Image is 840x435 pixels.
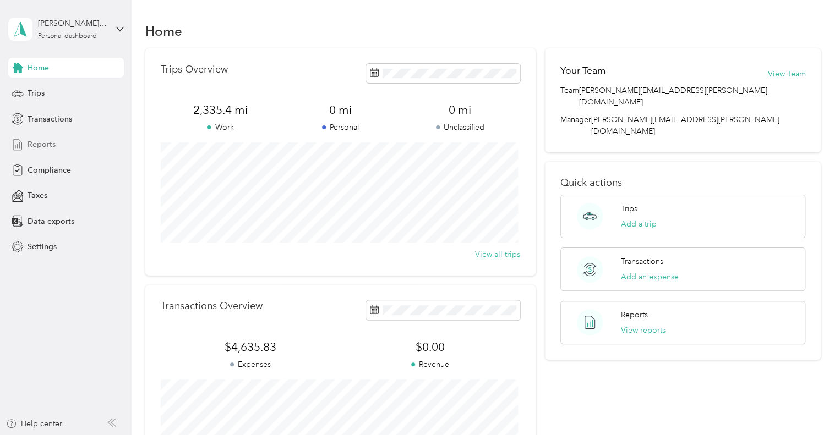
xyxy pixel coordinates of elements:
[591,115,779,136] span: [PERSON_NAME][EMAIL_ADDRESS][PERSON_NAME][DOMAIN_NAME]
[28,87,45,99] span: Trips
[38,33,97,40] div: Personal dashboard
[6,418,62,430] button: Help center
[161,102,281,118] span: 2,335.4 mi
[161,359,340,370] p: Expenses
[340,339,520,355] span: $0.00
[778,373,840,435] iframe: Everlance-gr Chat Button Frame
[579,85,805,108] span: [PERSON_NAME][EMAIL_ADDRESS][PERSON_NAME][DOMAIN_NAME]
[28,164,71,176] span: Compliance
[621,256,663,267] p: Transactions
[560,114,591,137] span: Manager
[28,241,57,252] span: Settings
[621,203,637,214] p: Trips
[280,122,400,133] p: Personal
[28,216,74,227] span: Data exports
[38,18,107,29] div: [PERSON_NAME] [PERSON_NAME]
[621,309,648,321] p: Reports
[161,64,228,75] p: Trips Overview
[475,249,520,260] button: View all trips
[340,359,520,370] p: Revenue
[767,68,805,80] button: View Team
[161,122,281,133] p: Work
[28,190,47,201] span: Taxes
[621,324,666,336] button: View reports
[400,122,520,133] p: Unclassified
[28,62,49,74] span: Home
[621,271,679,283] button: Add an expense
[621,218,657,230] button: Add a trip
[280,102,400,118] span: 0 mi
[28,113,72,125] span: Transactions
[161,300,263,312] p: Transactions Overview
[161,339,340,355] span: $4,635.83
[560,85,579,108] span: Team
[560,64,606,78] h2: Your Team
[145,25,182,37] h1: Home
[28,139,56,150] span: Reports
[560,177,805,189] p: Quick actions
[400,102,520,118] span: 0 mi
